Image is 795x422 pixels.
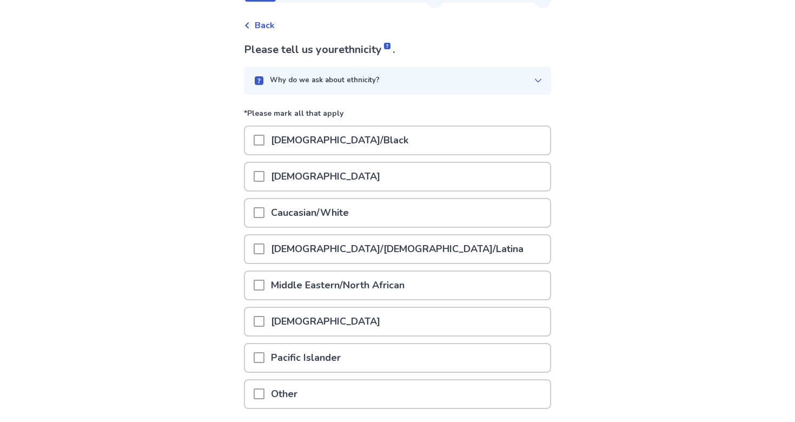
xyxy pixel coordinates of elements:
p: Why do we ask about ethnicity? [270,75,380,86]
p: [DEMOGRAPHIC_DATA] [264,308,387,335]
p: Pacific Islander [264,344,347,372]
span: ethnicity [339,42,393,57]
p: [DEMOGRAPHIC_DATA]/[DEMOGRAPHIC_DATA]/Latina [264,235,530,263]
p: [DEMOGRAPHIC_DATA] [264,163,387,190]
span: Back [255,19,275,32]
p: Please tell us your . [244,42,551,58]
p: Caucasian/White [264,199,355,227]
p: Other [264,380,304,408]
p: Middle Eastern/North African [264,272,411,299]
p: *Please mark all that apply [244,108,551,126]
p: [DEMOGRAPHIC_DATA]/Black [264,127,415,154]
